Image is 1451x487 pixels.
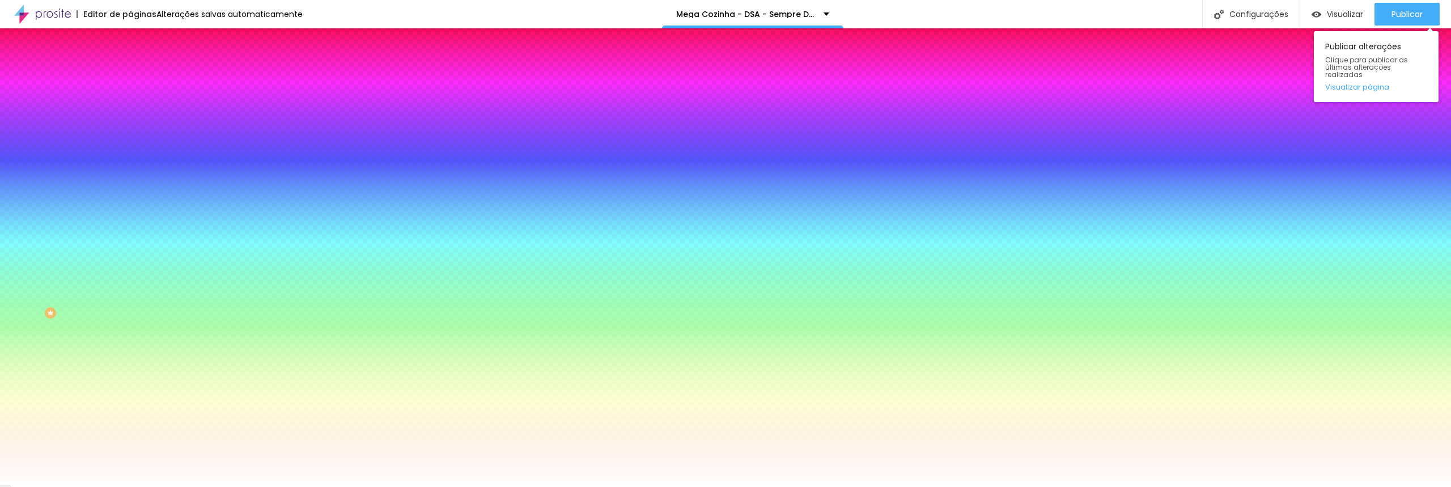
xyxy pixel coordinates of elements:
button: Visualizar [1300,3,1374,26]
button: Publicar [1374,3,1440,26]
img: Ícone [1214,10,1224,19]
font: Configurações [1229,9,1288,20]
a: Visualizar página [1325,83,1427,91]
font: Clique para publicar as últimas alterações realizadas [1325,55,1408,79]
font: Visualizar [1327,9,1363,20]
font: Visualizar página [1325,82,1389,92]
font: Mega Cozinha - DSA - Sempre Desbravador [676,9,858,20]
font: Editor de páginas [83,9,156,20]
font: Publicar [1391,9,1423,20]
font: Alterações salvas automaticamente [156,9,303,20]
img: view-1.svg [1312,10,1321,19]
font: Publicar alterações [1325,41,1401,52]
